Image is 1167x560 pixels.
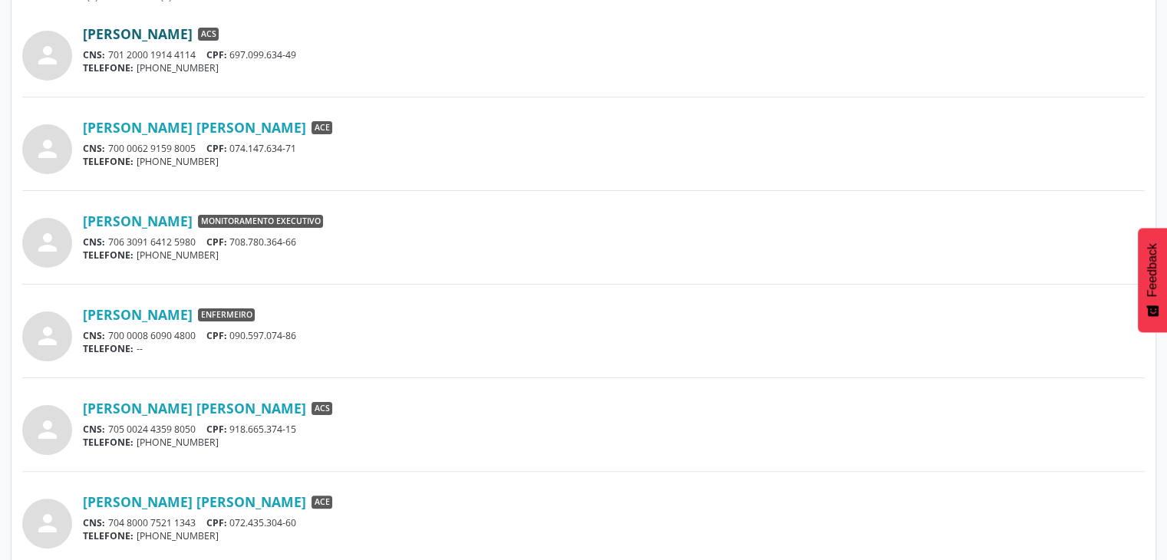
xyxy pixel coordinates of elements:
[83,423,1145,436] div: 705 0024 4359 8050 918.665.374-15
[83,48,1145,61] div: 701 2000 1914 4114 697.099.634-49
[83,493,306,510] a: [PERSON_NAME] [PERSON_NAME]
[83,142,1145,155] div: 700 0062 9159 8005 074.147.634-71
[206,48,227,61] span: CPF:
[83,436,134,449] span: TELEFONE:
[34,322,61,350] i: person
[198,28,219,41] span: ACS
[34,41,61,69] i: person
[83,155,134,168] span: TELEFONE:
[312,496,332,509] span: ACE
[83,329,105,342] span: CNS:
[198,215,323,229] span: Monitoramento Executivo
[83,119,306,136] a: [PERSON_NAME] [PERSON_NAME]
[83,25,193,42] a: [PERSON_NAME]
[206,423,227,436] span: CPF:
[83,516,105,529] span: CNS:
[83,236,105,249] span: CNS:
[34,509,61,537] i: person
[312,402,332,416] span: ACS
[1146,243,1159,297] span: Feedback
[83,400,306,417] a: [PERSON_NAME] [PERSON_NAME]
[83,142,105,155] span: CNS:
[83,342,134,355] span: TELEFONE:
[83,61,1145,74] div: [PHONE_NUMBER]
[34,135,61,163] i: person
[83,529,134,542] span: TELEFONE:
[198,308,255,322] span: Enfermeiro
[83,306,193,323] a: [PERSON_NAME]
[1138,228,1167,332] button: Feedback - Mostrar pesquisa
[83,249,134,262] span: TELEFONE:
[83,236,1145,249] div: 706 3091 6412 5980 708.780.364-66
[83,249,1145,262] div: [PHONE_NUMBER]
[206,142,227,155] span: CPF:
[83,48,105,61] span: CNS:
[34,229,61,256] i: person
[206,329,227,342] span: CPF:
[206,236,227,249] span: CPF:
[83,436,1145,449] div: [PHONE_NUMBER]
[83,529,1145,542] div: [PHONE_NUMBER]
[83,212,193,229] a: [PERSON_NAME]
[83,516,1145,529] div: 704 8000 7521 1343 072.435.304-60
[83,329,1145,342] div: 700 0008 6090 4800 090.597.074-86
[83,423,105,436] span: CNS:
[83,155,1145,168] div: [PHONE_NUMBER]
[34,416,61,443] i: person
[83,61,134,74] span: TELEFONE:
[312,121,332,135] span: ACE
[206,516,227,529] span: CPF:
[83,342,1145,355] div: --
